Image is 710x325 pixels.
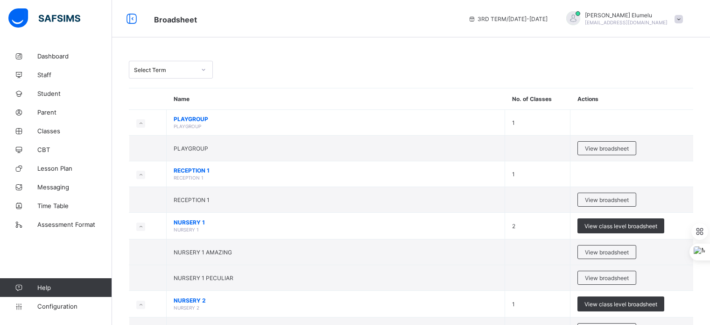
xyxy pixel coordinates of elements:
[37,165,112,172] span: Lesson Plan
[468,15,548,22] span: session/term information
[570,88,693,110] th: Actions
[174,274,233,282] span: NURSERY 1 PECULIAR
[37,127,112,135] span: Classes
[512,119,515,126] span: 1
[174,145,208,152] span: PLAYGROUP
[585,249,629,256] span: View broadsheet
[37,221,112,228] span: Assessment Format
[174,219,498,226] span: NURSERY 1
[577,193,636,200] a: View broadsheet
[557,11,688,27] div: PaulElumelu
[37,146,112,153] span: CBT
[37,71,112,79] span: Staff
[584,301,657,308] span: View class level broadsheet
[577,245,636,252] a: View broadsheet
[37,303,112,310] span: Configuration
[134,66,196,73] div: Select Term
[37,90,112,97] span: Student
[174,249,232,256] span: NURSERY 1 AMAZING
[577,141,636,148] a: View broadsheet
[577,218,664,225] a: View class level broadsheet
[505,88,570,110] th: No. of Classes
[585,196,629,203] span: View broadsheet
[585,12,668,19] span: [PERSON_NAME] Elumelu
[577,271,636,278] a: View broadsheet
[174,175,204,181] span: RECEPTION 1
[585,274,629,282] span: View broadsheet
[585,20,668,25] span: [EMAIL_ADDRESS][DOMAIN_NAME]
[37,183,112,191] span: Messaging
[174,297,498,304] span: NURSERY 2
[37,284,112,291] span: Help
[174,196,210,203] span: RECEPTION 1
[584,223,657,230] span: View class level broadsheet
[585,145,629,152] span: View broadsheet
[167,88,505,110] th: Name
[174,167,498,174] span: RECEPTION 1
[512,171,515,178] span: 1
[174,305,199,311] span: NURSERY 2
[37,202,112,209] span: Time Table
[174,116,498,123] span: PLAYGROUP
[577,296,664,303] a: View class level broadsheet
[8,8,80,28] img: safsims
[174,227,199,232] span: NURSERY 1
[154,15,197,24] span: Broadsheet
[512,301,515,308] span: 1
[37,108,112,116] span: Parent
[174,123,201,129] span: PLAYGROUP
[37,52,112,60] span: Dashboard
[512,223,515,230] span: 2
